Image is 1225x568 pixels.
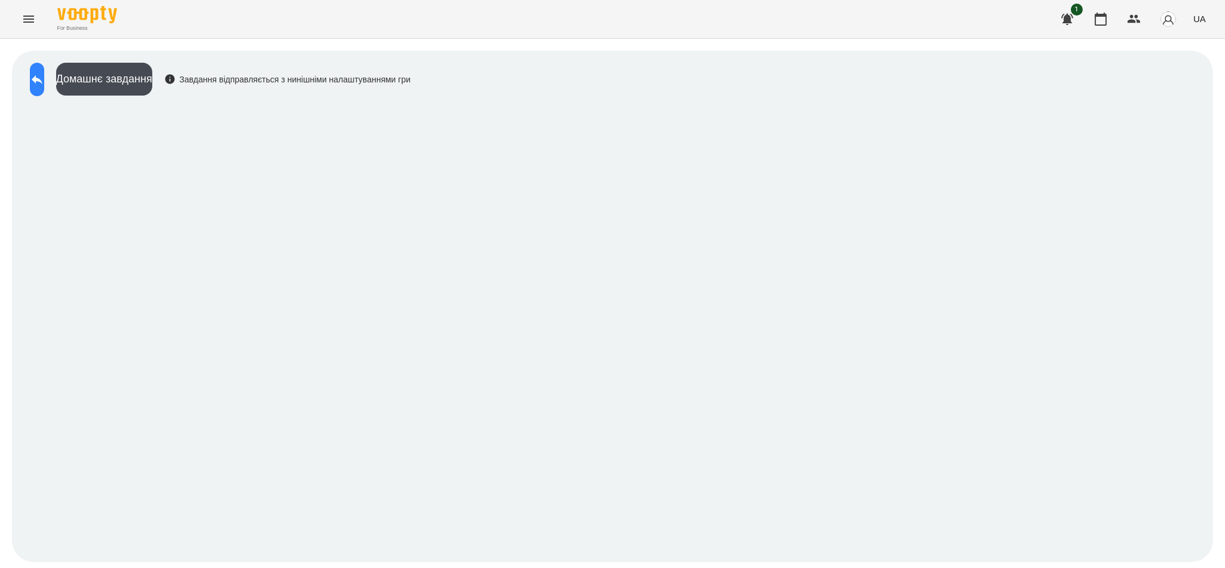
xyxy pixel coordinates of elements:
span: 1 [1071,4,1083,16]
img: Voopty Logo [57,6,117,23]
button: UA [1189,8,1211,30]
button: Домашнє завдання [56,63,152,96]
img: avatar_s.png [1160,11,1177,27]
button: Menu [14,5,43,33]
span: For Business [57,24,117,32]
span: UA [1193,13,1206,25]
div: Завдання відправляється з нинішніми налаштуваннями гри [164,73,411,85]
